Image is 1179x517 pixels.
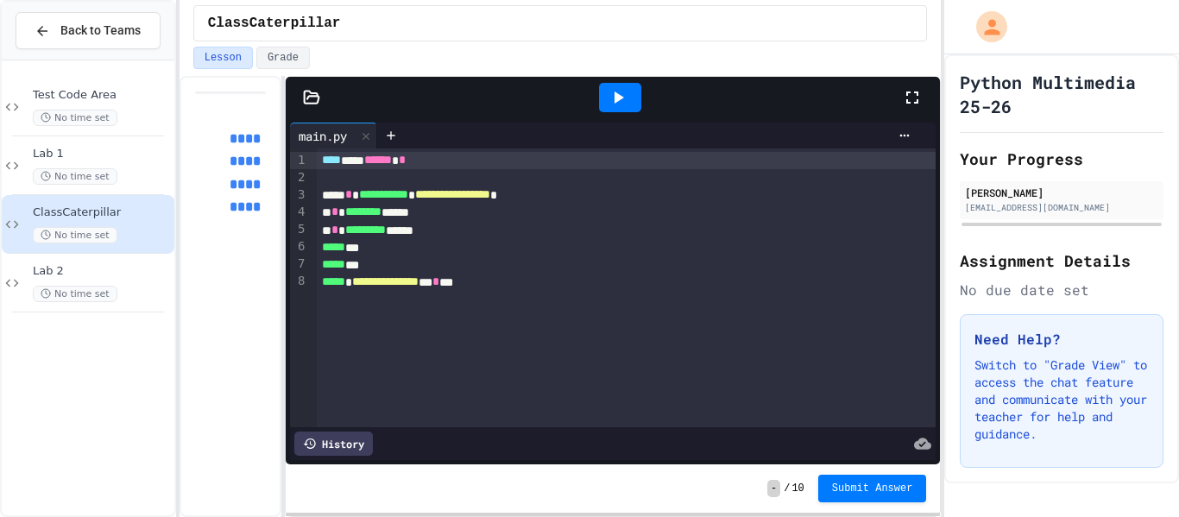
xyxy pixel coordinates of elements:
[33,168,117,185] span: No time set
[791,482,804,495] span: 10
[290,169,307,186] div: 2
[965,185,1158,200] div: [PERSON_NAME]
[960,249,1163,273] h2: Assignment Details
[832,482,913,495] span: Submit Answer
[1106,448,1162,500] iframe: chat widget
[1036,373,1162,446] iframe: chat widget
[290,238,307,255] div: 6
[33,286,117,302] span: No time set
[974,329,1149,350] h3: Need Help?
[294,432,373,456] div: History
[33,110,117,126] span: No time set
[290,221,307,238] div: 5
[290,123,377,148] div: main.py
[965,201,1158,214] div: [EMAIL_ADDRESS][DOMAIN_NAME]
[33,88,171,103] span: Test Code Area
[290,127,356,145] div: main.py
[767,480,780,497] span: -
[33,147,171,161] span: Lab 1
[960,147,1163,171] h2: Your Progress
[818,475,927,502] button: Submit Answer
[290,273,307,290] div: 8
[193,47,253,69] button: Lesson
[974,356,1149,443] p: Switch to "Grade View" to access the chat feature and communicate with your teacher for help and ...
[784,482,790,495] span: /
[290,255,307,273] div: 7
[256,47,310,69] button: Grade
[60,22,141,40] span: Back to Teams
[208,13,341,34] span: ClassCaterpillar
[33,264,171,279] span: Lab 2
[290,204,307,221] div: 4
[16,12,161,49] button: Back to Teams
[33,227,117,243] span: No time set
[290,186,307,204] div: 3
[960,280,1163,300] div: No due date set
[960,70,1163,118] h1: Python Multimedia 25-26
[290,152,307,169] div: 1
[958,7,1012,47] div: My Account
[33,205,171,220] span: ClassCaterpillar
